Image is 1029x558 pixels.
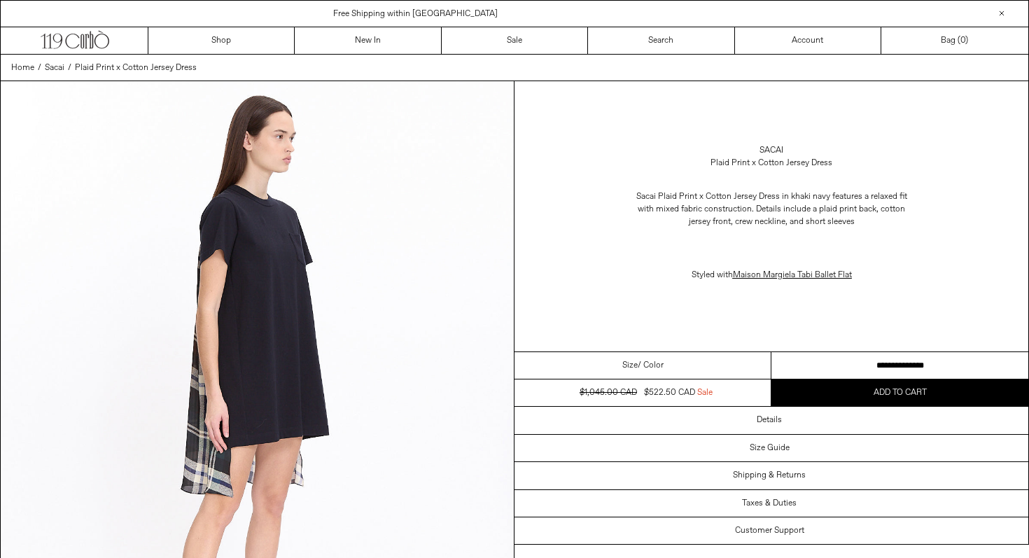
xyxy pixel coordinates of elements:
h3: Shipping & Returns [733,470,806,480]
span: ) [960,34,968,47]
s: $1,045.00 CAD [580,387,637,398]
a: Search [588,27,734,54]
span: Plaid Print x Cotton Jersey Dress [75,62,197,74]
span: $522.50 CAD [644,387,695,398]
a: Sale [442,27,588,54]
p: Sacai Plaid Print x Cotton Jersey Dress in khaki navy features a relaxed fit with mixed fabric co... [631,183,911,235]
span: Size [622,359,638,372]
span: / [68,62,71,74]
a: Free Shipping within [GEOGRAPHIC_DATA] [333,8,498,20]
a: Bag () [881,27,1028,54]
a: Sacai [759,144,783,157]
p: Styled with [631,262,911,288]
a: Account [735,27,881,54]
h3: Size Guide [750,443,790,453]
a: Shop [148,27,295,54]
span: Sacai [45,62,64,74]
span: 0 [960,35,965,46]
a: Plaid Print x Cotton Jersey Dress [75,62,197,74]
span: / [38,62,41,74]
span: / Color [638,359,664,372]
h3: Customer Support [735,526,804,536]
div: Plaid Print x Cotton Jersey Dress [710,157,832,169]
a: Home [11,62,34,74]
h3: Details [757,415,782,425]
span: Sale [697,386,713,399]
h3: Taxes & Duties [742,498,797,508]
button: Add to cart [771,379,1028,406]
span: Add to cart [874,387,927,398]
span: Home [11,62,34,74]
a: Sacai [45,62,64,74]
a: Maison Margiela Tabi Ballet Flat [733,270,852,281]
a: New In [295,27,441,54]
